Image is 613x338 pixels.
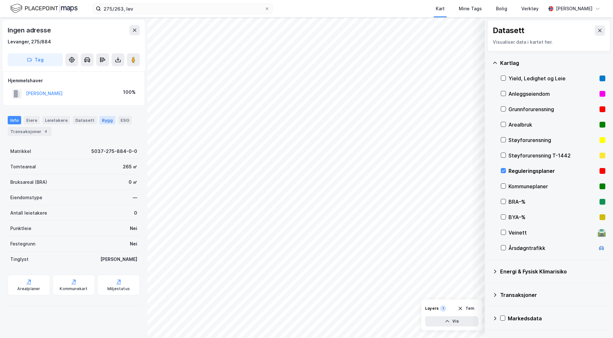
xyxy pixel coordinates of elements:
div: [PERSON_NAME] [100,255,137,263]
div: Markedsdata [508,315,605,322]
button: Vis [425,316,478,326]
div: 0 ㎡ [129,178,137,186]
div: Levanger, 275/884 [8,38,51,46]
div: Leietakere [42,116,70,124]
div: Energi & Fysisk Klimarisiko [500,268,605,275]
div: Veinett [508,229,595,236]
div: Reguleringsplaner [508,167,597,175]
div: Datasett [73,116,97,124]
div: Datasett [493,25,525,36]
div: Tinglyst [10,255,29,263]
button: Tag [8,53,63,66]
div: Antall leietakere [10,209,47,217]
div: Transaksjoner [8,127,52,136]
img: logo.f888ab2527a4732fd821a326f86c7f29.svg [10,3,78,14]
div: Miljøstatus [107,286,130,291]
div: Eiendomstype [10,194,42,201]
div: BYA–% [508,213,597,221]
div: Støyforurensning [508,136,597,144]
div: 1 [440,305,446,312]
input: Søk på adresse, matrikkel, gårdeiere, leietakere eller personer [101,4,265,13]
div: Arealplaner [17,286,40,291]
div: 100% [123,88,136,96]
div: ESG [118,116,132,124]
div: Visualiser data i kartet her. [493,38,605,46]
div: Eiere [24,116,40,124]
div: 4 [43,128,49,135]
div: Bolig [496,5,507,13]
div: Mine Tags [459,5,482,13]
div: Kontrollprogram for chat [581,307,613,338]
div: Ingen adresse [8,25,52,35]
div: 🛣️ [597,228,606,237]
div: Festegrunn [10,240,35,248]
div: Info [8,116,21,124]
iframe: Chat Widget [581,307,613,338]
div: Nei [130,225,137,232]
div: Årsdøgntrafikk [508,244,595,252]
div: Transaksjoner [500,291,605,299]
div: Punktleie [10,225,31,232]
div: Støyforurensning T-1442 [508,152,597,159]
div: Anleggseiendom [508,90,597,98]
div: Bruksareal (BRA) [10,178,47,186]
div: 265 ㎡ [123,163,137,171]
div: [PERSON_NAME] [556,5,592,13]
div: Kartlag [500,59,605,67]
div: Kart [436,5,445,13]
div: Kommuneplaner [508,182,597,190]
div: Arealbruk [508,121,597,129]
div: 0 [134,209,137,217]
div: Yield, Ledighet og Leie [508,75,597,82]
div: 5037-275-884-0-0 [91,147,137,155]
div: Layers [425,306,439,311]
div: Grunnforurensning [508,105,597,113]
div: Nei [130,240,137,248]
div: Bygg [99,116,115,124]
div: Tomteareal [10,163,36,171]
div: Kommunekart [60,286,88,291]
div: Matrikkel [10,147,31,155]
button: Tøm [454,303,478,314]
div: Hjemmelshaver [8,77,139,84]
div: BRA–% [508,198,597,206]
div: Verktøy [521,5,539,13]
div: — [133,194,137,201]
